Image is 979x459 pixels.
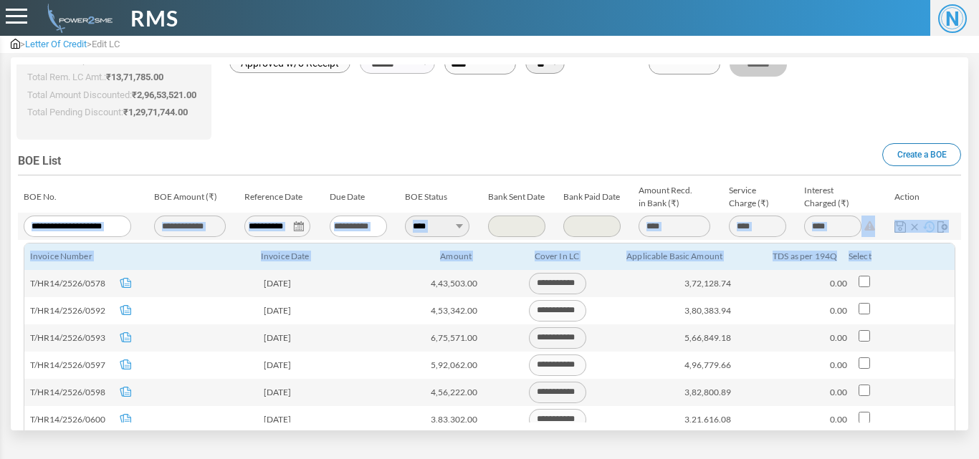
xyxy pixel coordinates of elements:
[737,406,853,433] td: 0.00
[30,277,116,290] span: T/HR14/2526/0578
[723,181,798,213] td: Service Charge (₹)
[585,243,728,270] th: Applicable Basic Amount
[399,181,482,213] td: BOE Status
[92,39,120,49] span: Edit LC
[111,72,163,82] span: 13,71,785.00
[592,297,737,324] td: 3,80,383.94
[258,270,374,297] td: [DATE]
[923,221,935,233] img: History
[737,379,853,406] td: 0.00
[258,324,374,352] td: [DATE]
[370,243,477,270] th: Amount
[482,181,558,213] td: Bank Sent Date
[123,107,188,117] span: ₹
[120,332,131,343] img: invoice-icon.svg
[18,181,148,213] td: BOE No.
[558,181,633,213] td: Bank Paid Date
[843,243,943,270] th: Select
[42,4,113,33] img: admin
[258,379,374,406] td: [DATE]
[130,2,178,34] span: RMS
[258,297,374,324] td: [DATE]
[728,243,843,270] th: TDS as per 194Q
[128,107,188,117] span: 1,29,71,744.00
[592,406,737,433] td: 3,21,616.08
[938,4,967,33] span: N
[477,243,585,270] th: Cover In LC
[143,54,153,65] span: 11
[258,352,374,379] td: [DATE]
[737,352,853,379] td: 0.00
[864,221,875,231] img: Difference: 0
[27,70,201,84] p: Total Rem. LC Amt.:
[633,181,724,213] td: Amount Recd. in Bank (₹)
[120,277,131,289] img: invoice-icon.svg
[27,88,201,102] p: Total Amount Discounted:
[24,243,255,270] th: Invoice Number
[909,221,920,233] img: Cancel Changes
[120,413,131,425] img: invoice-icon.svg
[25,39,87,49] span: Letter Of Credit
[882,143,961,166] a: Create a BOE
[30,304,116,317] span: T/HR14/2526/0592
[592,379,737,406] td: 3,82,800.89
[737,324,853,352] td: 0.00
[737,297,853,324] td: 0.00
[27,105,201,120] p: Total Pending Discount:
[11,39,20,49] img: admin
[374,379,483,406] td: 4,56,222.00
[239,181,323,213] td: Reference Date
[255,243,370,270] th: Invoice Date
[148,181,239,213] td: BOE Amount (₹)
[18,154,61,168] span: BOE List
[324,181,399,213] td: Due Date
[30,413,116,426] span: T/HR14/2526/0600
[374,324,483,352] td: 6,75,571.00
[737,270,853,297] td: 0.00
[592,270,737,297] td: 3,72,128.74
[258,406,374,433] td: [DATE]
[30,332,116,344] span: T/HR14/2526/0593
[592,352,737,379] td: 4,96,779.66
[120,386,131,397] img: invoice-icon.svg
[374,406,483,433] td: 3,83,302.00
[798,181,889,213] td: Interest Charged (₹)
[132,90,196,100] span: ₹
[229,52,350,73] label: Approved w/o Receipt
[106,72,163,82] span: ₹
[889,181,961,213] td: Action
[374,270,483,297] td: 4,43,503.00
[30,359,116,372] span: T/HR14/2526/0597
[374,352,483,379] td: 5,92,062.00
[30,386,116,399] span: T/HR14/2526/0598
[120,359,131,370] img: invoice-icon.svg
[374,297,483,324] td: 4,53,342.00
[894,221,906,233] img: Save Changes
[592,324,737,352] td: 5,66,849.18
[937,221,949,233] img: Map Invoices
[120,304,131,316] img: invoice-icon.svg
[137,90,196,100] span: 2,96,53,521.00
